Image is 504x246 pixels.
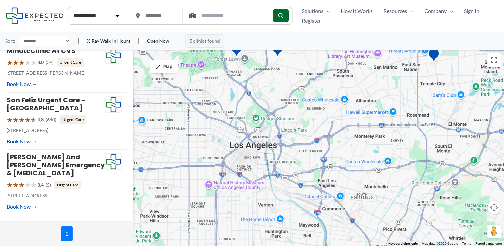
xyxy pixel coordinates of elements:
[428,47,440,64] div: MinuteClinic at CVS
[7,46,76,55] a: MinuteClinic at CVS
[487,53,501,67] button: Toggle fullscreen view
[424,6,447,16] span: Company
[155,64,161,69] img: Maximize
[296,16,326,26] a: Register
[13,56,19,69] span: ★
[378,6,419,16] a: ResourcesMenu Toggle
[25,56,31,69] span: ★
[7,69,105,77] p: [STREET_ADDRESS][PERSON_NAME]
[87,38,130,44] label: X-Ray Walk-in Hours
[383,6,407,16] span: Resources
[163,64,173,70] span: Map
[5,37,15,45] label: Sort:
[302,16,321,26] span: Register
[6,7,64,24] img: Expected Healthcare Logo - side, dark font, small
[60,115,86,124] span: Urgent Care
[341,6,373,16] span: How It Works
[464,6,479,16] span: Sign In
[487,225,501,238] button: Drag Pegman onto the map to open Street View
[302,6,323,16] span: Solutions
[37,58,44,67] span: 3.0
[13,179,19,191] span: ★
[388,241,418,246] button: Keyboard shortcuts
[7,191,105,200] p: [STREET_ADDRESS]
[105,96,121,113] img: Expected Healthcare Logo
[105,47,121,64] img: Expected Healthcare Logo
[447,6,453,16] span: Menu Toggle
[185,34,224,48] span: 5 clinics found
[37,181,44,189] span: 3.4
[422,242,458,245] span: Map data ©2025 Google
[46,181,51,189] span: (5)
[37,115,44,124] span: 4.8
[231,42,243,59] div: San Feliz Urgent Care &#8211; Glendale
[7,95,86,113] a: San Feliz Urgent Care – [GEOGRAPHIC_DATA]
[150,60,178,73] button: Map
[323,6,330,16] span: Menu Toggle
[19,179,25,191] span: ★
[46,115,56,124] span: (640)
[25,179,31,191] span: ★
[31,179,37,191] span: ★
[147,38,169,44] label: Open Now
[31,114,37,126] span: ★
[419,6,459,16] a: CompanyMenu Toggle
[46,58,54,67] span: (39)
[7,179,13,191] span: ★
[13,114,19,126] span: ★
[335,6,378,16] a: How It Works
[7,79,37,89] a: Book Now
[487,201,501,214] button: Map camera controls
[61,226,73,241] span: 1
[459,6,485,16] a: Sign In
[7,152,105,178] a: [PERSON_NAME] and [PERSON_NAME] Emergency & [MEDICAL_DATA]
[25,114,31,126] span: ★
[462,242,471,245] a: Terms (opens in new tab)
[54,181,81,189] span: Urgent Care
[407,6,414,16] span: Menu Toggle
[7,126,105,135] p: [STREET_ADDRESS]
[105,153,121,170] img: Expected Healthcare Logo
[31,56,37,69] span: ★
[7,136,37,146] a: Book Now
[7,202,37,212] a: Book Now
[7,56,13,69] span: ★
[57,58,84,67] span: Urgent Care
[7,114,13,126] span: ★
[296,6,335,16] a: SolutionsMenu Toggle
[19,56,25,69] span: ★
[475,242,502,245] a: Report a map error
[271,42,283,59] div: Exer Urgent Care &#8211; Eagle Rock
[19,114,25,126] span: ★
